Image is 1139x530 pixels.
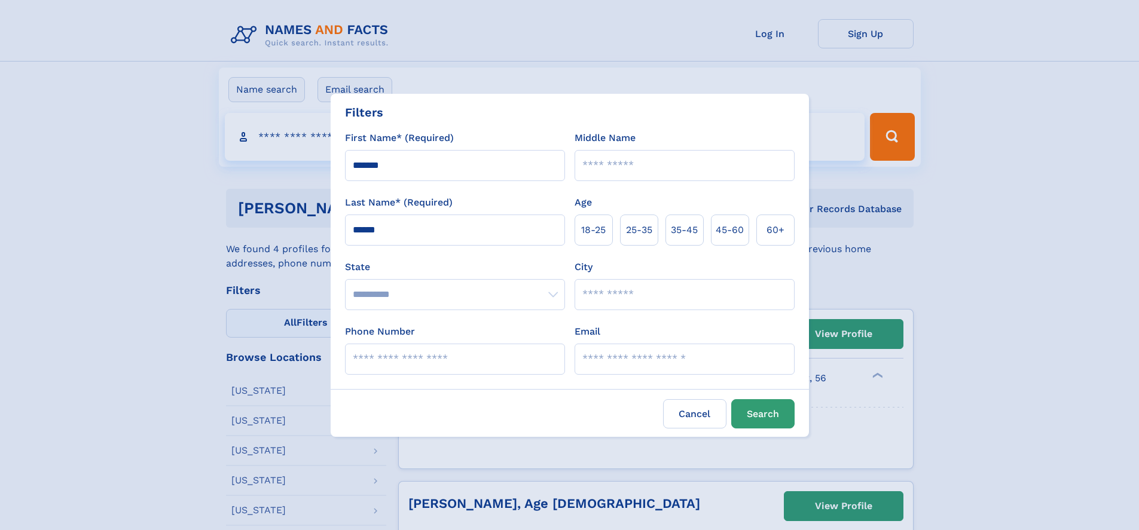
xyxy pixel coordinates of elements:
label: Phone Number [345,324,415,339]
span: 60+ [767,223,784,237]
label: Last Name* (Required) [345,195,453,210]
span: 25‑35 [626,223,652,237]
button: Search [731,399,795,428]
label: First Name* (Required) [345,131,454,145]
span: 35‑45 [671,223,698,237]
label: Age [575,195,592,210]
label: Middle Name [575,131,636,145]
label: Email [575,324,600,339]
label: City [575,260,593,274]
label: Cancel [663,399,726,428]
div: Filters [345,103,383,121]
label: State [345,260,565,274]
span: 45‑60 [716,223,744,237]
span: 18‑25 [581,223,606,237]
